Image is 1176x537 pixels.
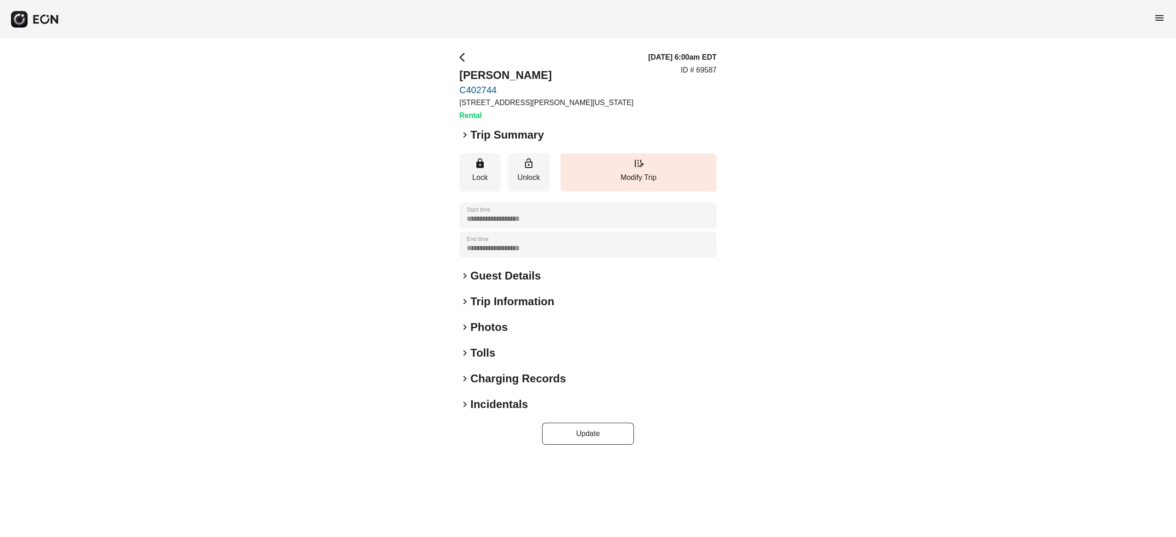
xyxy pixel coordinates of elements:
span: lock [475,158,486,169]
p: [STREET_ADDRESS][PERSON_NAME][US_STATE] [459,97,633,108]
h2: [PERSON_NAME] [459,68,633,83]
span: keyboard_arrow_right [459,322,470,333]
button: Unlock [508,153,549,191]
span: keyboard_arrow_right [459,129,470,140]
span: keyboard_arrow_right [459,373,470,384]
span: lock_open [523,158,534,169]
h2: Trip Summary [470,128,544,142]
span: menu [1154,12,1165,23]
p: ID # 69587 [681,65,717,76]
h2: Incidentals [470,397,528,412]
p: Modify Trip [565,172,712,183]
h2: Charging Records [470,371,566,386]
h3: [DATE] 6:00am EDT [648,52,717,63]
h2: Trip Information [470,294,554,309]
button: Lock [459,153,501,191]
h2: Tolls [470,346,495,360]
button: Modify Trip [560,153,717,191]
span: keyboard_arrow_right [459,270,470,281]
p: Lock [464,172,496,183]
p: Unlock [513,172,545,183]
a: C402744 [459,84,633,95]
span: keyboard_arrow_right [459,399,470,410]
h3: Rental [459,110,633,121]
span: edit_road [633,158,644,169]
span: arrow_back_ios [459,52,470,63]
button: Update [542,423,634,445]
span: keyboard_arrow_right [459,347,470,358]
h2: Guest Details [470,268,541,283]
span: keyboard_arrow_right [459,296,470,307]
h2: Photos [470,320,508,335]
